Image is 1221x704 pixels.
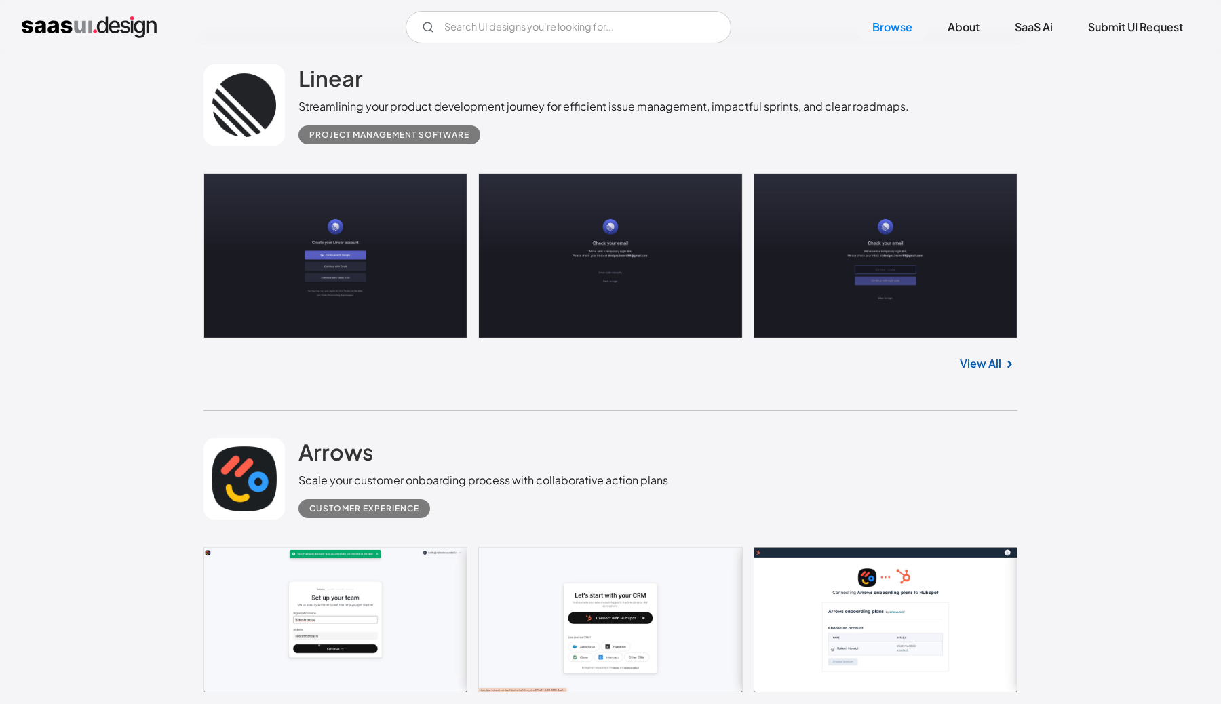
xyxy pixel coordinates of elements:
[298,438,373,472] a: Arrows
[999,12,1069,42] a: SaaS Ai
[298,472,668,488] div: Scale your customer onboarding process with collaborative action plans
[856,12,929,42] a: Browse
[298,98,909,115] div: Streamlining your product development journey for efficient issue management, impactful sprints, ...
[960,355,1001,372] a: View All
[931,12,996,42] a: About
[1072,12,1199,42] a: Submit UI Request
[298,64,363,92] h2: Linear
[298,64,363,98] a: Linear
[298,438,373,465] h2: Arrows
[309,501,419,517] div: Customer Experience
[309,127,469,143] div: Project Management Software
[406,11,731,43] input: Search UI designs you're looking for...
[22,16,157,38] a: home
[406,11,731,43] form: Email Form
